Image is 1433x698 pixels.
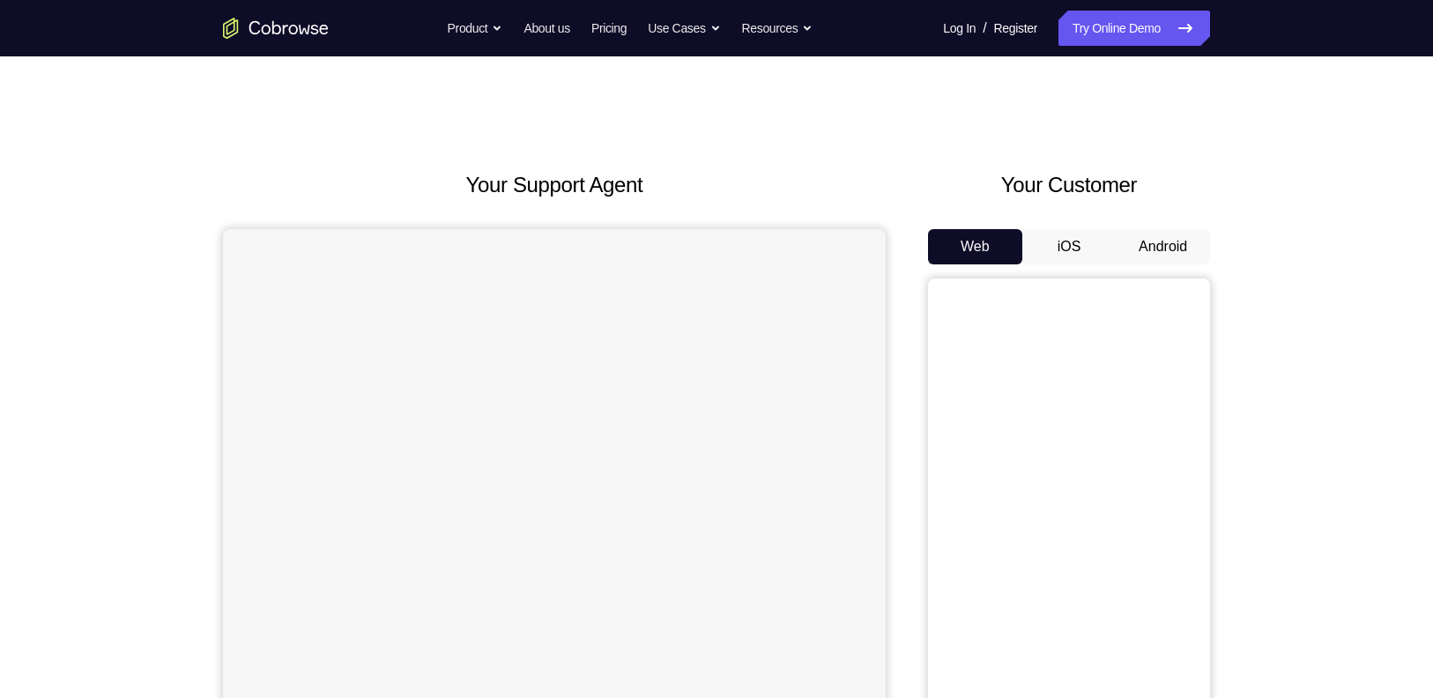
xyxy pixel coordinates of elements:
[983,18,986,39] span: /
[943,11,976,46] a: Log In
[523,11,569,46] a: About us
[742,11,813,46] button: Resources
[928,169,1210,201] h2: Your Customer
[223,18,329,39] a: Go to the home page
[928,229,1022,264] button: Web
[648,11,720,46] button: Use Cases
[1058,11,1210,46] a: Try Online Demo
[591,11,627,46] a: Pricing
[448,11,503,46] button: Product
[1022,229,1117,264] button: iOS
[1116,229,1210,264] button: Android
[223,169,886,201] h2: Your Support Agent
[994,11,1037,46] a: Register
